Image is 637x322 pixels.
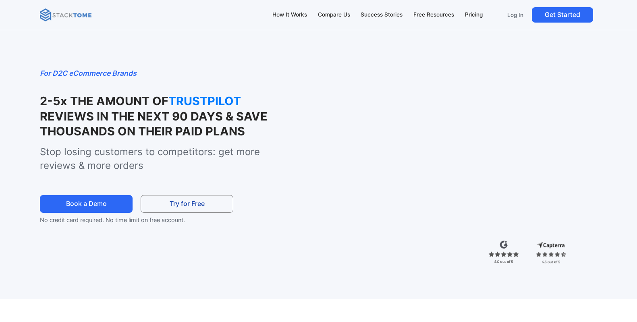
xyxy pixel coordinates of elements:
p: Stop losing customers to competitors: get more reviews & more orders [40,145,280,172]
a: Try for Free [141,195,233,213]
div: Free Resources [413,10,454,19]
a: Success Stories [357,6,407,23]
div: How It Works [272,10,307,19]
p: Log In [507,11,523,19]
a: Log In [502,7,529,23]
a: Free Resources [410,6,458,23]
strong: 2-5x THE AMOUNT OF [40,94,168,108]
a: Compare Us [314,6,354,23]
div: Compare Us [318,10,350,19]
a: Get Started [532,7,593,23]
div: Pricing [465,10,483,19]
strong: REVIEWS IN THE NEXT 90 DAYS & SAVE THOUSANDS ON THEIR PAID PLANS [40,109,268,138]
em: For D2C eCommerce Brands [40,69,137,77]
a: Pricing [461,6,486,23]
a: Book a Demo [40,195,133,213]
strong: TRUSTPILOT [168,93,249,108]
a: How It Works [268,6,311,23]
p: No credit card required. No time limit on free account. [40,215,246,225]
div: Success Stories [361,10,403,19]
iframe: StackTome- product_demo 07.24 - 1.3x speed (1080p) [297,68,597,236]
